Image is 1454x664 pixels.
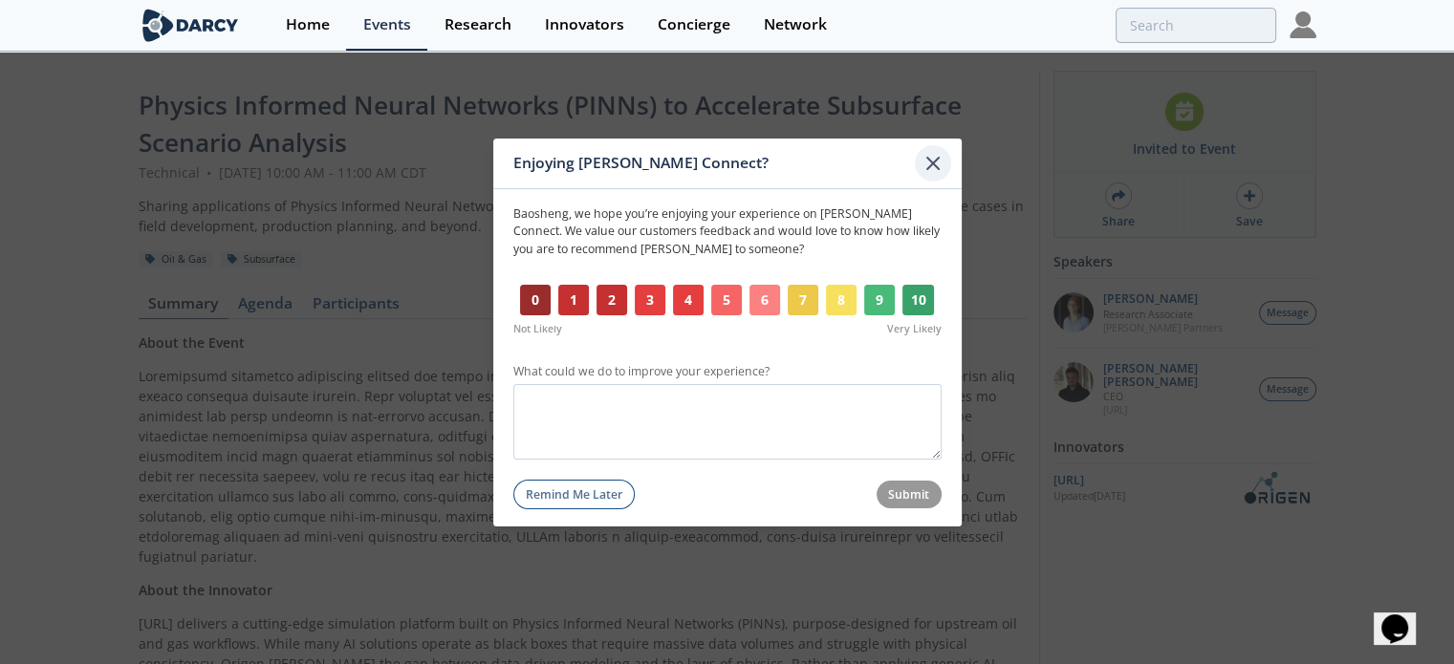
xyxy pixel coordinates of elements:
[749,285,781,315] button: 6
[635,285,666,315] button: 3
[513,205,942,258] p: Baosheng , we hope you’re enjoying your experience on [PERSON_NAME] Connect. We value our custome...
[545,17,624,32] div: Innovators
[1116,8,1276,43] input: Advanced Search
[764,17,827,32] div: Network
[902,285,935,315] button: 10
[286,17,330,32] div: Home
[1374,588,1435,645] iframe: chat widget
[711,285,743,315] button: 5
[1290,11,1316,38] img: Profile
[826,285,857,315] button: 8
[520,285,552,315] button: 0
[363,17,411,32] div: Events
[513,480,636,509] button: Remind Me Later
[864,285,896,315] button: 9
[887,322,942,337] span: Very Likely
[558,285,590,315] button: 1
[658,17,730,32] div: Concierge
[597,285,628,315] button: 2
[513,145,916,182] div: Enjoying [PERSON_NAME] Connect?
[673,285,705,315] button: 4
[445,17,511,32] div: Research
[139,9,243,42] img: logo-wide.svg
[513,322,562,337] span: Not Likely
[877,481,942,508] button: Submit
[788,285,819,315] button: 7
[513,363,942,380] label: What could we do to improve your experience?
